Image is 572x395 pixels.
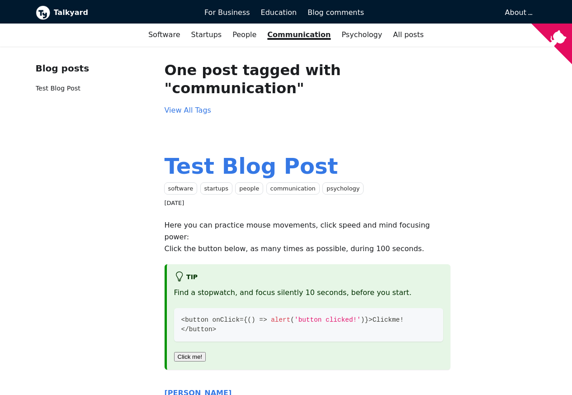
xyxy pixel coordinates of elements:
[36,61,150,101] nav: Blog recent posts navigation
[174,271,444,284] h5: tip
[302,5,369,20] a: Blog comments
[181,326,185,333] span: <
[165,61,451,97] h1: One post tagged with "communication"
[259,316,267,324] span: =>
[181,316,185,324] span: <
[165,153,338,179] a: Test Blog Post
[307,8,364,17] span: Blog comments
[240,316,244,324] span: =
[361,316,365,324] span: )
[247,316,251,324] span: (
[185,316,240,324] span: button onClick
[164,182,198,195] a: software
[388,27,429,43] a: All posts
[261,8,297,17] span: Education
[165,106,211,114] a: View All Tags
[36,61,150,76] div: Blog posts
[244,316,248,324] span: {
[54,7,192,19] b: Talkyard
[322,182,364,195] a: psychology
[143,27,186,43] a: Software
[174,352,206,362] button: Click me!
[36,5,50,20] img: Talkyard logo
[290,316,294,324] span: (
[373,316,392,324] span: Click
[271,316,290,324] span: alert
[255,5,303,20] a: Education
[369,316,373,324] span: >
[36,85,80,92] a: Test Blog Post
[251,316,255,324] span: )
[189,326,213,333] span: button
[200,182,232,195] a: startups
[294,316,361,324] span: 'button clicked!'
[505,8,531,17] a: About
[336,27,388,43] a: Psychology
[165,219,451,255] p: Here you can practice mouse movements, click speed and mind focusing power: Click the button belo...
[235,182,263,195] a: people
[392,316,400,324] span: me
[36,5,192,20] a: Talkyard logoTalkyard
[266,182,320,195] a: communication
[400,316,404,324] span: !
[364,316,369,324] span: }
[213,326,217,333] span: >
[204,8,250,17] span: For Business
[227,27,262,43] a: People
[185,326,189,333] span: /
[262,27,336,43] a: Communication
[199,5,255,20] a: For Business
[185,27,227,43] a: Startups
[165,200,184,206] time: [DATE]
[174,287,444,299] p: Find a stopwatch, and focus silently 10 seconds, before you start.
